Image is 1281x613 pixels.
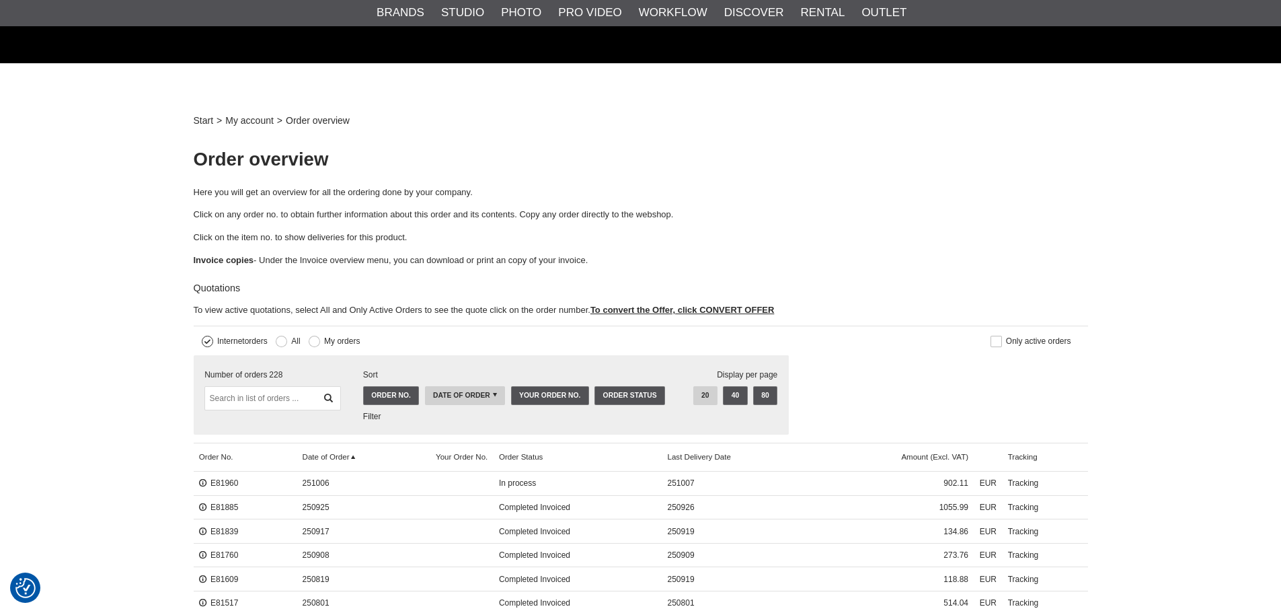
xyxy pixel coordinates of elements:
span: Amount (Excl. VAT) [814,443,974,471]
p: To view active quotations, select All and Only Active Orders to see the quote click on the order ... [194,303,1088,318]
a: Discover [724,4,784,22]
span: 273.76 [814,543,974,567]
span: Display per page [717,369,777,381]
a: Outlet [861,4,906,22]
a: E81760 [199,550,239,560]
span: 118.88 [814,567,974,591]
p: - Under the Invoice overview menu, you can download or print an copy of your invoice. [194,254,1088,268]
a: Studio [441,4,484,22]
a: E81839 [199,527,239,536]
a: Tracking [1002,471,1087,495]
span: Tracking [1002,443,1087,471]
span: 251007 [662,471,814,495]
span: 1055.99 [814,495,974,519]
span: Order overview [286,114,350,128]
span: Completed Invoiced [494,519,662,544]
a: Workflow [639,4,707,22]
a: Tracking [1002,519,1087,544]
a: E81960 [199,478,239,488]
span: Sort [363,369,671,381]
strong: Invoice copies [194,255,254,265]
span: My account [225,114,274,128]
div: Number of orders [204,369,340,381]
span: 250919 [662,567,814,591]
a: Your Order No. [511,386,589,405]
span: 250908 [297,543,430,567]
span: EUR [974,567,1002,591]
span: Completed Invoiced [494,543,662,567]
a: Filter [317,386,341,410]
a: Your Order No. [430,443,494,471]
a: E81609 [199,575,239,584]
label: Only active orders [1002,336,1071,346]
span: In process [494,471,662,495]
span: EUR [974,519,1002,544]
span: Last Delivery Date [662,443,814,471]
a: E81517 [199,598,239,608]
span: Completed Invoiced [494,567,662,591]
a: Order No. [363,386,419,405]
a: Start [194,114,214,128]
span: 250919 [662,519,814,544]
span: Date of Order [433,392,490,399]
span: 250819 [297,567,430,591]
a: Pro Video [558,4,621,22]
span: > [277,114,282,128]
a: Tracking [1002,567,1087,591]
a: 20 [693,386,717,405]
a: Rental [801,4,845,22]
p: Click on any order no. to obtain further information about this order and its contents. Copy any ... [194,208,1088,222]
h1: Order overview [194,147,1088,173]
a: 40 [723,386,747,405]
div: Filter [363,410,671,423]
span: 250917 [297,519,430,544]
span: To convert the Offer, click CONVERT OFFER [590,305,775,315]
span: 228 [269,369,282,381]
label: My orders [320,336,360,346]
span: 134.86 [814,519,974,544]
a: Photo [501,4,541,22]
label: All [287,336,300,346]
a: E81885 [199,503,239,512]
p: Here you will get an overview for all the ordering done by your company. [194,186,1088,200]
span: Completed Invoiced [494,495,662,519]
span: 250909 [662,543,814,567]
a: Date of Order [425,386,506,405]
h4: Quotations [194,281,1088,295]
p: Click on the item no. to show deliveries for this product. [194,231,1088,245]
a: Brands [377,4,424,22]
span: 251006 [297,471,430,495]
span: EUR [974,495,1002,519]
a: Tracking [1002,495,1087,519]
span: 250925 [297,495,430,519]
img: Revisit consent button [15,578,36,598]
span: > [217,114,222,128]
a: Tracking [1002,543,1087,567]
a: Order No. [194,443,297,471]
span: 902.11 [814,471,974,495]
label: Internetorders [213,336,268,346]
a: Date of Order [297,443,430,471]
span: EUR [974,471,1002,495]
a: 80 [753,386,777,405]
span: EUR [974,543,1002,567]
a: Order Status [594,386,665,405]
input: Search in list of orders ... [204,386,340,410]
span: 250926 [662,495,814,519]
a: Order Status [494,443,662,471]
button: Consent Preferences [15,576,36,600]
